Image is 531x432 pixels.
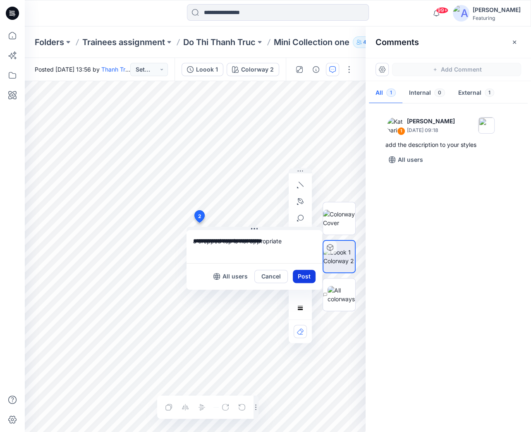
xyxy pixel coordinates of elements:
[434,89,445,97] span: 0
[386,89,396,97] span: 1
[274,36,349,48] p: Mini Collection one
[369,83,402,104] button: All
[473,15,521,21] div: Featuring
[198,213,201,220] span: 2
[453,5,469,22] img: avatar
[328,286,355,303] img: All colorways
[397,127,405,135] div: 1
[387,117,404,134] img: Katharina Bobrowski
[353,36,377,48] button: 4
[241,65,274,74] div: Colorway 2
[196,65,218,74] div: Loook 1
[485,89,494,97] span: 1
[407,126,455,134] p: [DATE] 09:18
[222,271,248,281] p: All users
[309,63,323,76] button: Details
[398,155,423,165] p: All users
[183,36,256,48] a: Do Thi Thanh Truc
[363,38,366,47] p: 4
[407,116,455,126] p: [PERSON_NAME]
[376,37,419,47] h2: Comments
[323,248,355,265] img: Loook 1 Colorway 2
[182,63,223,76] button: Loook 1
[385,153,426,166] button: All users
[101,66,151,73] a: Thanh Truc Do Thi
[35,65,130,74] span: Posted [DATE] 13:56 by
[293,270,316,283] button: Post
[452,83,501,104] button: External
[385,140,511,150] div: add the description to your styles
[82,36,165,48] a: Trainees assignment
[402,83,452,104] button: Internal
[473,5,521,15] div: [PERSON_NAME]
[35,36,64,48] a: Folders
[210,270,251,283] button: All users
[392,63,521,76] button: Add Comment
[323,210,355,227] img: Colorway Cover
[254,270,288,283] button: Cancel
[227,63,279,76] button: Colorway 2
[436,7,448,14] span: 99+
